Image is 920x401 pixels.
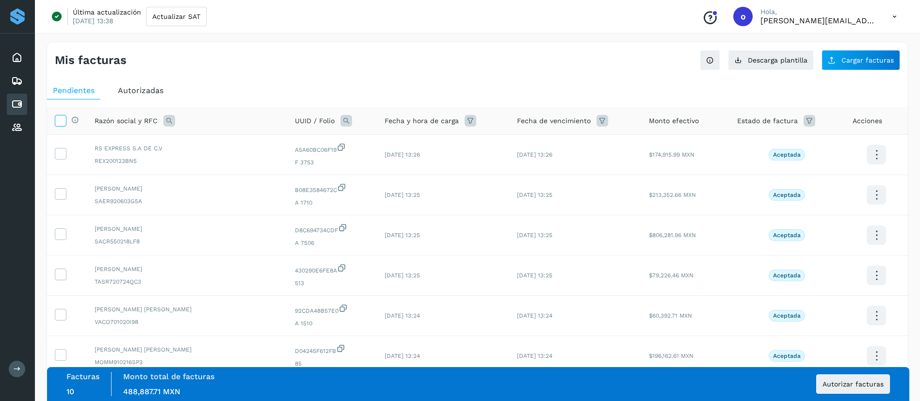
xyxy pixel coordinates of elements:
span: [PERSON_NAME] [95,225,279,233]
span: A 1710 [295,198,369,207]
span: 10 [66,387,74,396]
div: Inicio [7,47,27,68]
span: Autorizadas [118,86,163,95]
span: Razón social y RFC [95,116,158,126]
span: [DATE] 13:25 [385,192,420,198]
span: [DATE] 13:24 [517,312,552,319]
p: Aceptada [773,272,801,279]
div: Proveedores [7,117,27,138]
label: Facturas [66,372,99,381]
p: obed.perez@clcsolutions.com.mx [760,16,877,25]
p: Aceptada [773,151,801,158]
span: [PERSON_NAME] [PERSON_NAME] [95,305,279,314]
span: 85 [295,359,369,368]
span: A5A60BC06F19 [295,143,369,154]
span: Fecha de vencimiento [517,116,591,126]
span: D04245F612FB [295,344,369,355]
span: [DATE] 13:25 [385,232,420,239]
span: [DATE] 13:25 [385,272,420,279]
button: Actualizar SAT [146,7,207,26]
p: [DATE] 13:38 [73,16,113,25]
span: [DATE] 13:25 [517,232,552,239]
span: Descarga plantilla [748,57,807,64]
label: Monto total de facturas [123,372,214,381]
p: Aceptada [773,192,801,198]
span: Acciones [853,116,882,126]
span: Autorizar facturas [823,381,884,387]
span: [PERSON_NAME] [95,184,279,193]
span: RS EXPRESS S.A DE C.V [95,144,279,153]
span: [PERSON_NAME] [PERSON_NAME] [95,345,279,354]
span: [DATE] 13:25 [517,272,552,279]
p: Aceptada [773,353,801,359]
span: $60,392.71 MXN [649,312,692,319]
span: 488,887.71 MXN [123,387,180,396]
span: [DATE] 13:24 [385,312,420,319]
div: Embarques [7,70,27,92]
span: [DATE] 13:26 [517,151,552,158]
span: MOMM910216SP3 [95,358,279,367]
span: $806,281.96 MXN [649,232,696,239]
h4: Mis facturas [55,53,127,67]
span: [DATE] 13:26 [385,151,420,158]
span: A 1510 [295,319,369,328]
button: Cargar facturas [822,50,900,70]
span: $196,162.61 MXN [649,353,694,359]
span: Monto efectivo [649,116,699,126]
span: B08E3584672C [295,183,369,194]
button: Autorizar facturas [816,374,890,394]
span: [DATE] 13:24 [517,353,552,359]
p: Aceptada [773,232,801,239]
span: VACO701020I98 [95,318,279,326]
div: Cuentas por pagar [7,94,27,115]
span: [PERSON_NAME] [95,265,279,273]
span: Estado de factura [737,116,798,126]
p: Hola, [760,8,877,16]
span: 430290E6FE8A [295,263,369,275]
span: SAER920603G5A [95,197,279,206]
button: Descarga plantilla [728,50,814,70]
p: Última actualización [73,8,141,16]
span: UUID / Folio [295,116,335,126]
span: Actualizar SAT [152,13,200,20]
span: REX200123BN5 [95,157,279,165]
span: F 3753 [295,158,369,167]
span: $79,226.46 MXN [649,272,694,279]
span: [DATE] 13:24 [385,353,420,359]
span: D8C694734CDF [295,223,369,235]
span: Cargar facturas [841,57,894,64]
span: $213,352.66 MXN [649,192,696,198]
span: [DATE] 13:25 [517,192,552,198]
span: Pendientes [53,86,95,95]
span: 92CDA48B57E0 [295,304,369,315]
span: A 7506 [295,239,369,247]
p: Aceptada [773,312,801,319]
span: 513 [295,279,369,288]
span: SACR550218LF8 [95,237,279,246]
span: Fecha y hora de carga [385,116,459,126]
span: TASR720724QC3 [95,277,279,286]
span: $174,915.99 MXN [649,151,694,158]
